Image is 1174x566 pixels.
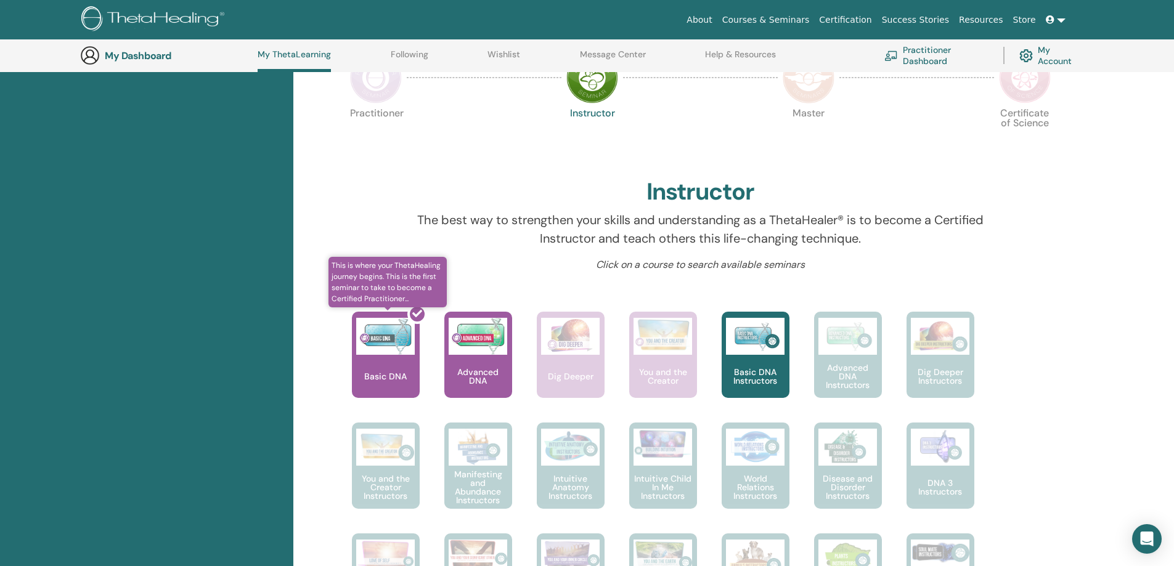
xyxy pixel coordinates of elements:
[1132,524,1162,554] div: Open Intercom Messenger
[1019,46,1033,65] img: cog.svg
[258,49,331,72] a: My ThetaLearning
[884,51,898,60] img: chalkboard-teacher.svg
[105,50,228,62] h3: My Dashboard
[444,368,512,385] p: Advanced DNA
[444,312,512,422] a: Advanced DNA Advanced DNA
[722,422,789,533] a: World Relations Instructors World Relations Instructors
[911,540,969,565] img: Soul Mate Instructors
[814,474,882,500] p: Disease and Disorder Instructors
[543,372,598,381] p: Dig Deeper
[356,429,415,466] img: You and the Creator Instructors
[444,422,512,533] a: Manifesting and Abundance Instructors Manifesting and Abundance Instructors
[629,312,697,422] a: You and the Creator You and the Creator
[406,211,995,248] p: The best way to strengthen your skills and understanding as a ThetaHealer® is to become a Certifi...
[406,257,995,272] p: Click on a course to search available seminars
[1019,42,1082,69] a: My Account
[328,257,447,307] span: This is where your ThetaHealing journey begins. This is the first seminar to take to become a Cer...
[541,318,600,355] img: Dig Deeper
[537,312,605,422] a: Dig Deeper Dig Deeper
[726,429,785,466] img: World Relations Instructors
[629,422,697,533] a: Intuitive Child In Me Instructors Intuitive Child In Me Instructors
[629,474,697,500] p: Intuitive Child In Me Instructors
[487,49,520,69] a: Wishlist
[722,312,789,422] a: Basic DNA Instructors Basic DNA Instructors
[391,49,428,69] a: Following
[911,429,969,466] img: DNA 3 Instructors
[537,422,605,533] a: Intuitive Anatomy Instructors Intuitive Anatomy Instructors
[783,108,834,160] p: Master
[717,9,815,31] a: Courses & Seminars
[818,429,877,466] img: Disease and Disorder Instructors
[566,52,618,103] img: Instructor
[646,178,754,206] h2: Instructor
[722,368,789,385] p: Basic DNA Instructors
[814,422,882,533] a: Disease and Disorder Instructors Disease and Disorder Instructors
[634,429,692,459] img: Intuitive Child In Me Instructors
[954,9,1008,31] a: Resources
[352,474,420,500] p: You and the Creator Instructors
[818,318,877,355] img: Advanced DNA Instructors
[350,108,402,160] p: Practitioner
[705,49,776,69] a: Help & Resources
[911,318,969,355] img: Dig Deeper Instructors
[814,9,876,31] a: Certification
[352,312,420,422] a: This is where your ThetaHealing journey begins. This is the first seminar to take to become a Cer...
[356,318,415,355] img: Basic DNA
[352,422,420,533] a: You and the Creator Instructors You and the Creator Instructors
[537,474,605,500] p: Intuitive Anatomy Instructors
[541,429,600,466] img: Intuitive Anatomy Instructors
[907,422,974,533] a: DNA 3 Instructors DNA 3 Instructors
[629,368,697,385] p: You and the Creator
[907,479,974,496] p: DNA 3 Instructors
[783,52,834,103] img: Master
[907,368,974,385] p: Dig Deeper Instructors
[449,318,507,355] img: Advanced DNA
[877,9,954,31] a: Success Stories
[81,6,229,34] img: logo.png
[580,49,646,69] a: Message Center
[350,52,402,103] img: Practitioner
[999,52,1051,103] img: Certificate of Science
[449,429,507,466] img: Manifesting and Abundance Instructors
[814,312,882,422] a: Advanced DNA Instructors Advanced DNA Instructors
[907,312,974,422] a: Dig Deeper Instructors Dig Deeper Instructors
[726,318,785,355] img: Basic DNA Instructors
[814,363,882,389] p: Advanced DNA Instructors
[1008,9,1041,31] a: Store
[722,474,789,500] p: World Relations Instructors
[444,470,512,504] p: Manifesting and Abundance Instructors
[566,108,618,160] p: Instructor
[682,9,717,31] a: About
[999,108,1051,160] p: Certificate of Science
[884,42,989,69] a: Practitioner Dashboard
[634,318,692,352] img: You and the Creator
[80,46,100,65] img: generic-user-icon.jpg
